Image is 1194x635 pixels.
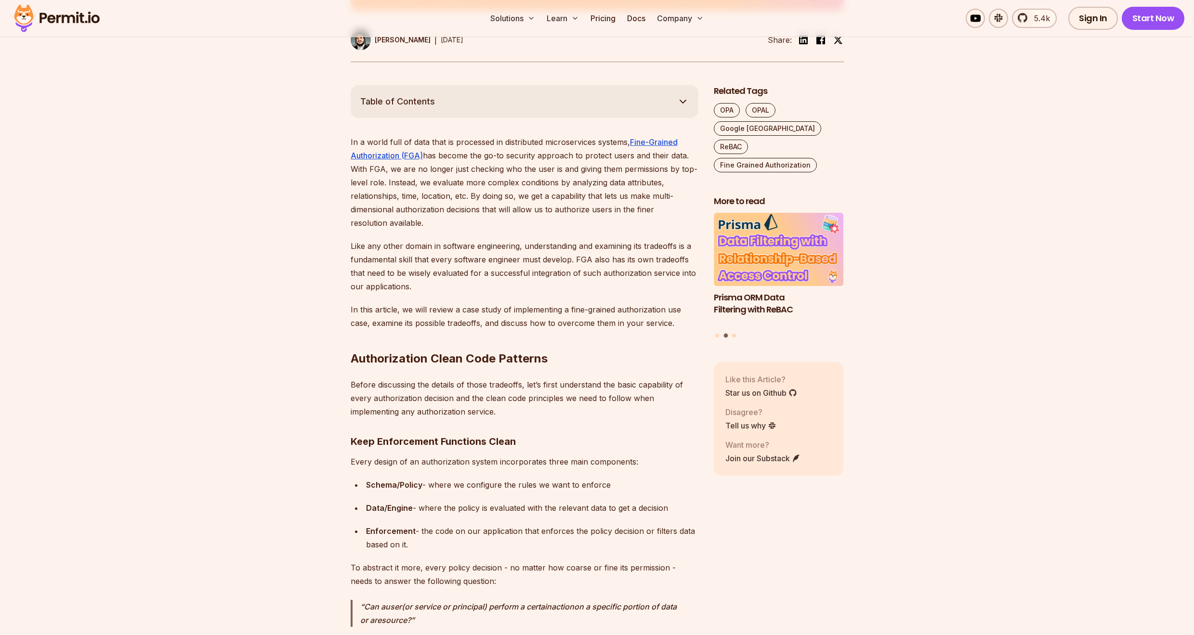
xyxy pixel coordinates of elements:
p: Every design of an authorization system incorporates three main components: [351,455,698,468]
button: Go to slide 3 [732,334,736,337]
a: Docs [623,9,649,28]
p: To abstract it more, every policy decision - no matter how coarse or fine its permission - needs ... [351,561,698,588]
h3: Prisma ORM Data Filtering with ReBAC [714,292,844,316]
a: OPAL [746,103,775,117]
strong: Data/Engine [366,503,413,513]
strong: Keep Enforcement Functions Clean [351,436,516,447]
div: - where we configure the rules we want to enforce [366,478,698,492]
div: - where the policy is evaluated with the relevant data to get a decision [366,501,698,515]
p: Can a (or service or principal) perform a certain on a specific portion of data or a ? [360,600,698,627]
button: Go to slide 1 [715,334,719,337]
p: [PERSON_NAME] [375,35,431,45]
button: Company [653,9,708,28]
a: Sign In [1068,7,1118,30]
img: Permit logo [10,2,104,35]
h2: More to read [714,195,844,207]
a: Join our Substack [725,453,800,464]
h2: Authorization Clean Code Patterns [351,312,698,366]
img: facebook [815,34,827,46]
a: [PERSON_NAME] [351,30,431,50]
button: Go to slide 2 [723,334,728,338]
div: Posts [714,213,844,339]
a: 5.4k [1012,9,1057,28]
time: [DATE] [441,36,463,44]
span: 5.4k [1028,13,1050,24]
p: In this article, we will review a case study of implementing a fine-grained authorization use cas... [351,303,698,330]
a: Star us on Github [725,387,797,399]
li: Share: [768,34,792,46]
h2: Related Tags [714,85,844,97]
p: Disagree? [725,406,776,418]
em: action [551,602,574,611]
p: In a world full of data that is processed in distributed microservices systems, has become the go... [351,135,698,230]
a: Tell us why [725,420,776,431]
p: Like this Article? [725,374,797,385]
a: Pricing [587,9,619,28]
button: Solutions [486,9,539,28]
p: Like any other domain in software engineering, understanding and examining its tradeoffs is a fun... [351,239,698,293]
a: ReBAC [714,140,748,154]
p: Before discussing the details of those tradeoffs, let’s first understand the basic capability of ... [351,378,698,418]
img: twitter [833,35,843,45]
span: Table of Contents [360,95,435,108]
strong: Enforcement [366,526,416,536]
div: - the code on our application that enforces the policy decision or filters data based on it. [366,524,698,551]
p: Want more? [725,439,800,451]
a: Fine Grained Authorization [714,158,817,172]
button: Learn [543,9,583,28]
div: | [434,34,437,46]
a: Fine-Grained Authorization (FGA) [351,137,678,160]
em: user [385,602,402,611]
em: resource [374,615,407,625]
a: OPA [714,103,740,117]
strong: Schema/Policy [366,480,422,490]
button: Table of Contents [351,85,698,118]
img: Prisma ORM Data Filtering with ReBAC [714,213,844,286]
img: Gabriel L. Manor [351,30,371,50]
li: 2 of 3 [714,213,844,327]
img: linkedin [798,34,809,46]
a: Google [GEOGRAPHIC_DATA] [714,121,821,136]
a: Prisma ORM Data Filtering with ReBACPrisma ORM Data Filtering with ReBAC [714,213,844,327]
a: Start Now [1122,7,1185,30]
